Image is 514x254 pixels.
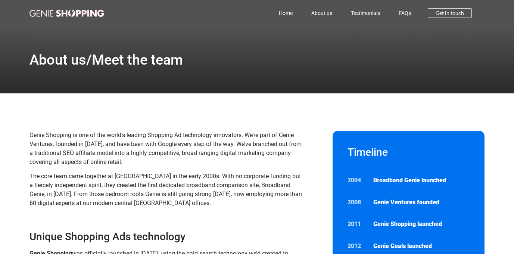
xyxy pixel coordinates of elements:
a: Home [270,4,302,22]
span: Genie Shopping is one of the world’s leading Shopping Ad technology innovators. We’re part of Gen... [29,131,302,165]
h1: About us/Meet the team [29,53,183,67]
p: 2011 [348,220,366,229]
span: The core team came together at [GEOGRAPHIC_DATA] in the early 2000s. With no corporate funding bu... [29,173,302,207]
a: FAQs [389,4,420,22]
p: Genie Ventures founded [373,198,470,207]
p: 2012 [348,242,366,251]
h2: Timeline [348,146,470,159]
p: 2004 [348,176,366,185]
p: 2008 [348,198,366,207]
span: Get in touch [436,10,464,16]
h3: Unique Shopping Ads technology [29,230,305,244]
nav: Menu [137,4,421,22]
img: genie-shopping-logo [29,10,104,17]
a: About us [302,4,342,22]
p: Genie Goals launched [373,242,470,251]
p: Broadband Genie launched [373,176,470,185]
a: Get in touch [428,8,472,18]
a: Testimonials [342,4,389,22]
p: Genie Shopping launched [373,220,470,229]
